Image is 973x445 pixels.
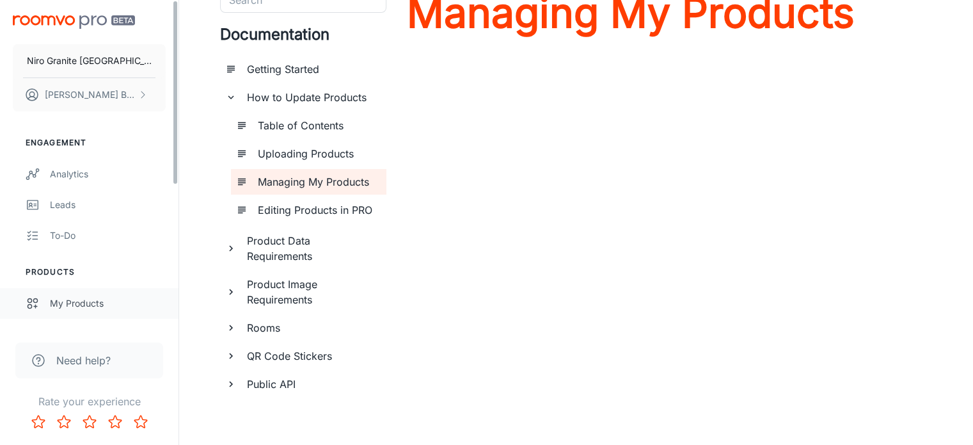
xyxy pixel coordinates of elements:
button: Rate 3 star [77,409,102,435]
p: Rate your experience [10,394,168,409]
div: Analytics [50,167,166,181]
button: Rate 1 star [26,409,51,435]
ul: documentation page list [220,56,386,397]
button: [PERSON_NAME] Banadera [13,78,166,111]
span: Need help? [56,353,111,368]
p: Niro Granite [GEOGRAPHIC_DATA] [27,54,152,68]
h6: Editing Products in PRO [258,202,376,218]
h6: Getting Started [247,61,376,77]
h6: How to Update Products [247,90,376,105]
div: My Products [50,296,166,311]
div: Leads [50,198,166,212]
button: Rate 2 star [51,409,77,435]
h4: Documentation [220,23,386,46]
h6: Product Data Requirements [247,233,376,264]
h6: Product Image Requirements [247,277,376,307]
div: Update Products [50,327,166,341]
button: Niro Granite [GEOGRAPHIC_DATA] [13,44,166,77]
p: [PERSON_NAME] Banadera [45,88,135,102]
h6: Managing My Products [258,174,376,190]
h6: QR Code Stickers [247,348,376,364]
h6: Uploading Products [258,146,376,161]
button: Rate 4 star [102,409,128,435]
img: Roomvo PRO Beta [13,15,135,29]
div: To-do [50,229,166,243]
iframe: vimeo-927756946 [407,49,855,301]
h6: Table of Contents [258,118,376,133]
button: Rate 5 star [128,409,154,435]
h6: Rooms [247,320,376,336]
h6: Public API [247,376,376,392]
